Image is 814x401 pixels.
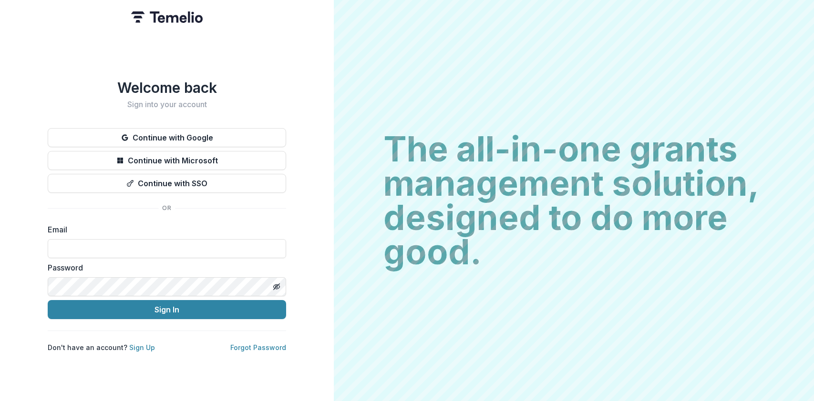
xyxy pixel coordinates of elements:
[48,224,280,235] label: Email
[131,11,203,23] img: Temelio
[48,128,286,147] button: Continue with Google
[48,79,286,96] h1: Welcome back
[48,151,286,170] button: Continue with Microsoft
[230,343,286,351] a: Forgot Password
[48,262,280,273] label: Password
[48,342,155,352] p: Don't have an account?
[48,174,286,193] button: Continue with SSO
[48,300,286,319] button: Sign In
[48,100,286,109] h2: Sign into your account
[129,343,155,351] a: Sign Up
[269,279,284,294] button: Toggle password visibility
